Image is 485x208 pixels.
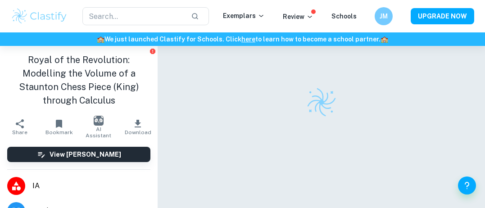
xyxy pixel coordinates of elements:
a: here [241,36,255,43]
p: Exemplars [223,11,265,21]
span: 🏫 [97,36,104,43]
button: Bookmark [40,114,79,140]
h6: We just launched Clastify for Schools. Click to learn how to become a school partner. [2,34,483,44]
span: AI Assistant [84,126,113,139]
h6: JM [379,11,389,21]
img: AI Assistant [94,116,104,126]
span: IA [32,181,150,191]
span: 🏫 [381,36,388,43]
button: AI Assistant [79,114,118,140]
span: Share [12,129,27,136]
span: Download [125,129,151,136]
p: Review [283,12,313,22]
input: Search... [82,7,184,25]
img: Clastify logo [306,86,337,118]
span: Bookmark [45,129,73,136]
button: Download [118,114,158,140]
button: UPGRADE NOW [411,8,474,24]
img: Clastify logo [11,7,68,25]
h1: Royal of the Revolution: Modelling the Volume of a Staunton Chess Piece (King) through Calculus [7,53,150,107]
button: Help and Feedback [458,176,476,194]
button: JM [375,7,393,25]
button: View [PERSON_NAME] [7,147,150,162]
button: Report issue [149,48,156,54]
h6: View [PERSON_NAME] [50,149,121,159]
a: Schools [331,13,357,20]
